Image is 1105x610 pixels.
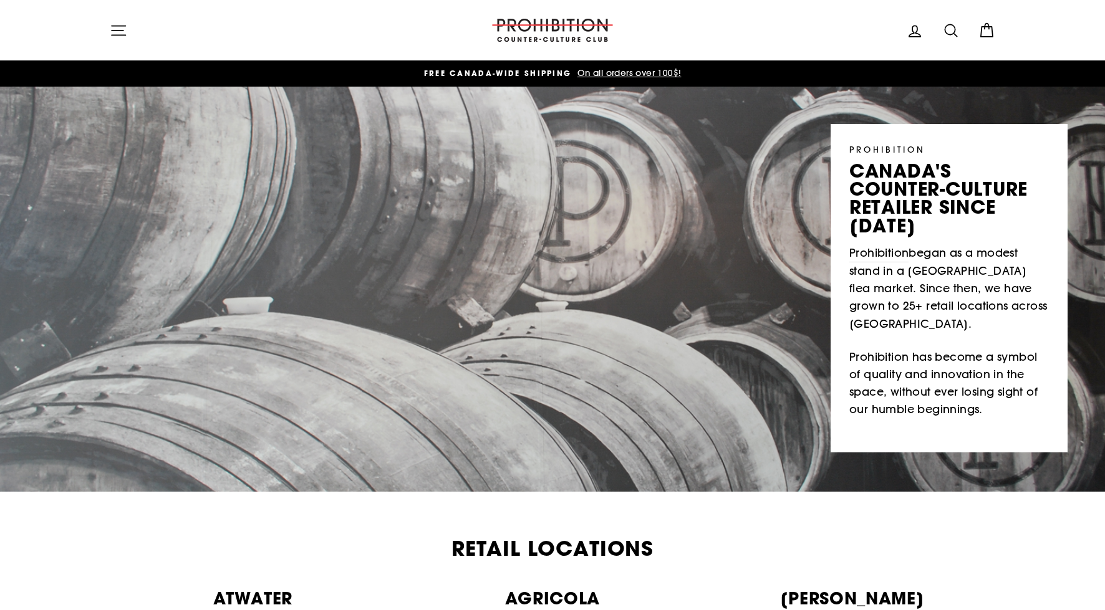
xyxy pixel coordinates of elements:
p: AGRICOLA [410,589,696,606]
a: Prohibition [849,244,909,262]
p: PROHIBITION [849,143,1049,156]
h2: Retail Locations [110,538,995,559]
img: PROHIBITION COUNTER-CULTURE CLUB [490,19,615,42]
a: FREE CANADA-WIDE SHIPPING On all orders over 100$! [113,67,992,80]
p: [PERSON_NAME] [709,589,995,606]
span: On all orders over 100$! [574,67,682,79]
span: FREE CANADA-WIDE SHIPPING [424,68,572,79]
p: canada's counter-culture retailer since [DATE] [849,162,1049,235]
p: Prohibition has become a symbol of quality and innovation in the space, without ever losing sight... [849,348,1049,419]
p: ATWATER [110,589,396,606]
p: began as a modest stand in a [GEOGRAPHIC_DATA] flea market. Since then, we have grown to 25+ reta... [849,244,1049,333]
